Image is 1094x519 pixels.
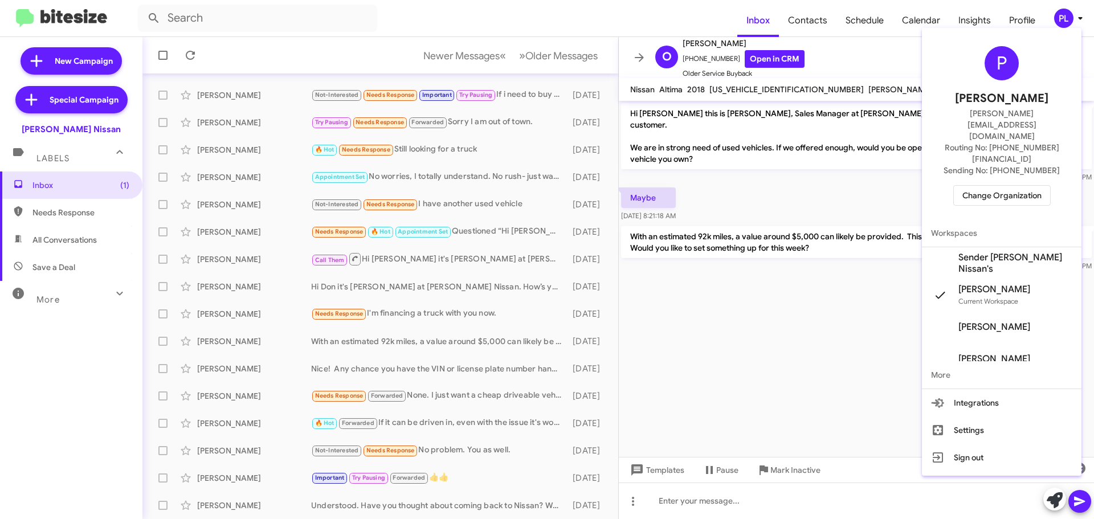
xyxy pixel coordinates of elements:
span: Current Workspace [958,297,1018,305]
span: Workspaces [922,219,1081,247]
span: [PERSON_NAME][EMAIL_ADDRESS][DOMAIN_NAME] [936,108,1068,142]
span: Change Organization [962,186,1042,205]
span: [PERSON_NAME] [955,89,1048,108]
span: [PERSON_NAME] [958,284,1030,295]
span: Routing No: [PHONE_NUMBER][FINANCIAL_ID] [936,142,1068,165]
div: P [985,46,1019,80]
button: Change Organization [953,185,1051,206]
span: Sender [PERSON_NAME] Nissan's [958,252,1072,275]
button: Settings [922,416,1081,444]
span: More [922,361,1081,389]
span: [PERSON_NAME] [958,353,1030,365]
span: Sending No: [PHONE_NUMBER] [944,165,1060,176]
span: [PERSON_NAME] [958,321,1030,333]
button: Sign out [922,444,1081,471]
button: Integrations [922,389,1081,416]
